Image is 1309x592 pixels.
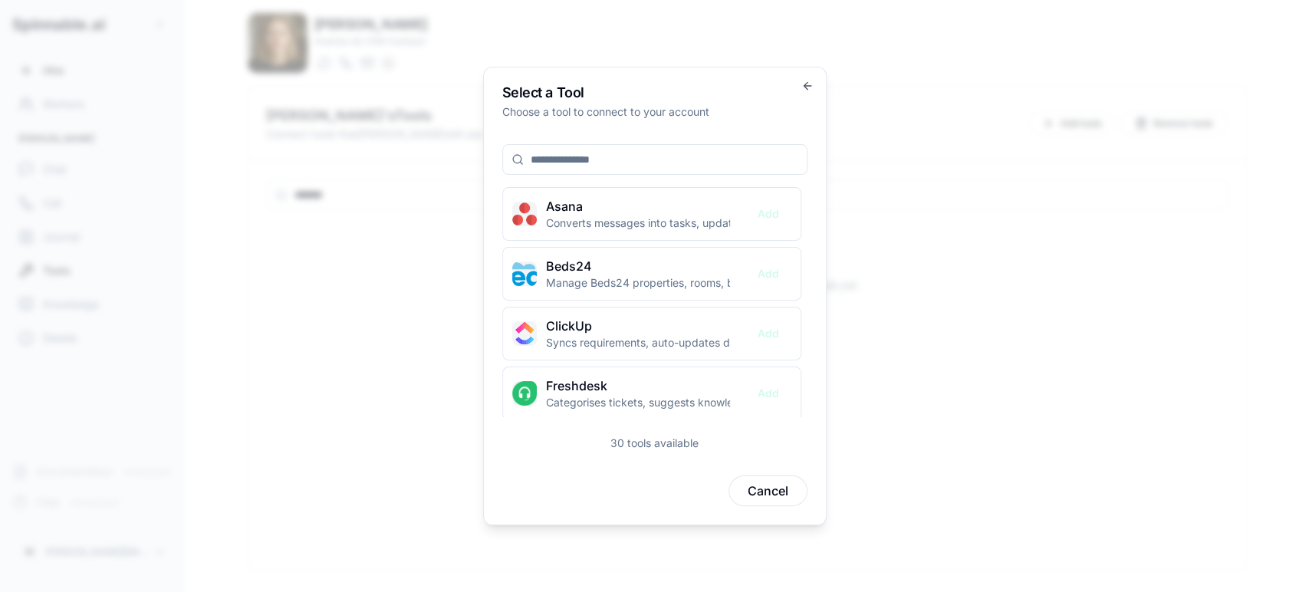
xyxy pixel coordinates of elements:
[546,197,583,215] span: Asana
[745,261,791,286] button: Add
[512,321,537,346] img: clickup icon
[729,475,807,506] button: Cancel
[546,395,730,410] p: Categorises tickets, suggests knowledge-base articles, automates satisfaction surveys.
[745,321,791,346] button: Add
[546,335,730,350] p: Syncs requirements, auto-updates dashboards, flags goal progress.
[502,86,807,100] h2: Select a Tool
[610,436,699,451] div: 30 tools available
[512,381,537,406] img: freshdesk icon
[512,261,537,286] img: beds24 icon
[745,381,791,406] button: Add
[745,202,791,226] button: Add
[546,317,592,335] span: ClickUp
[502,104,807,120] p: Choose a tool to connect to your account
[546,377,607,395] span: Freshdesk
[546,257,592,275] span: Beds24
[546,215,730,231] p: Converts messages into tasks, updates status, rolls progress into portfolios.
[512,202,537,226] img: asana icon
[546,275,730,291] p: Manage Beds24 properties, rooms, bookings and more via Beds24's API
